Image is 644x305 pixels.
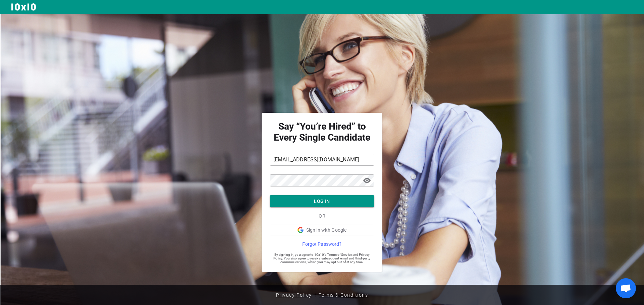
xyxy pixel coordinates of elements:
[306,227,347,233] span: Sign in with Google
[316,288,371,302] a: Terms & Conditions
[363,176,371,184] span: visibility
[319,213,325,219] span: OR
[270,225,374,235] button: Sign in with Google
[616,278,636,298] a: Open chat
[315,290,316,300] span: |
[270,241,374,247] a: Forgot Password?
[270,121,374,143] strong: Say “You’re Hired” to Every Single Candidate
[273,288,315,302] a: Privacy Policy
[270,253,374,264] span: By signing in, you agree to 10x10's Terms of Service and Privacy Policy. You also agree to receiv...
[270,195,374,208] button: LOG IN
[11,3,37,11] img: Logo
[302,241,341,247] span: Forgot Password?
[270,154,374,165] input: Email Address*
